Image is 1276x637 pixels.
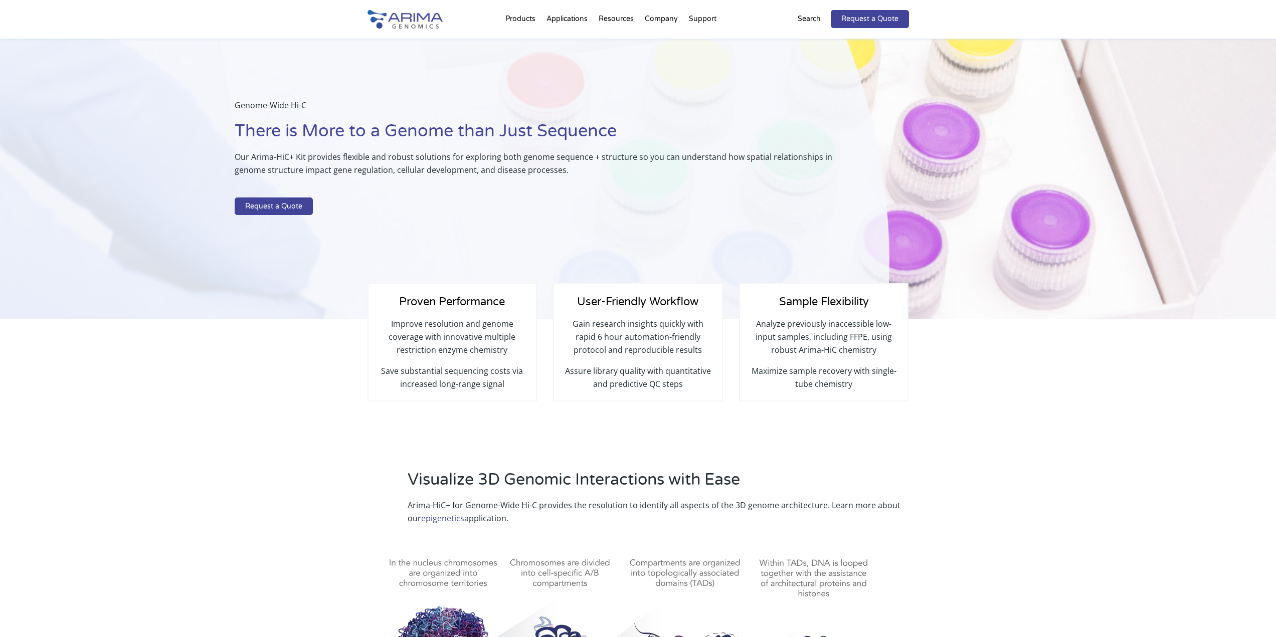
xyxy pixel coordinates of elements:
p: Maximize sample recovery with single-tube chemistry [750,364,897,390]
p: Genome-Wide Hi-C [235,99,839,120]
p: Analyze previously inaccessible low-input samples, including FFPE, using robust Arima-HiC chemistry [750,317,897,364]
p: Our Arima-HiC+ Kit provides flexible and robust solutions for exploring both genome sequence + st... [235,150,839,184]
span: Proven Performance [399,295,505,308]
h2: Visualize 3D Genomic Interactions with Ease [408,469,909,499]
span: User-Friendly Workflow [577,295,698,308]
h1: There is More to a Genome than Just Sequence [235,120,839,150]
p: Search [798,13,821,26]
a: epigenetics [421,513,464,524]
span: Sample Flexibility [779,295,869,308]
p: Assure library quality with quantitative and predictive QC steps [564,364,711,390]
p: Gain research insights quickly with rapid 6 hour automation-friendly protocol and reproducible re... [564,317,711,364]
p: Arima-HiC+ for Genome-Wide Hi-C provides the resolution to identify all aspects of the 3D genome ... [408,499,909,525]
a: Request a Quote [235,197,313,216]
p: Save substantial sequencing costs via increased long-range signal [379,364,526,390]
p: Improve resolution and genome coverage with innovative multiple restriction enzyme chemistry [379,317,526,364]
a: Request a Quote [831,10,909,28]
img: Arima-Genomics-logo [368,10,443,29]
